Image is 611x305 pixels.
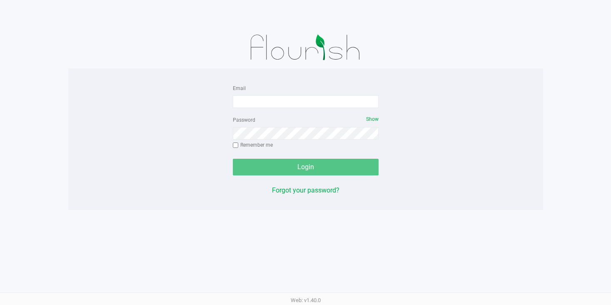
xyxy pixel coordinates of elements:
label: Remember me [233,141,273,149]
span: Web: v1.40.0 [291,297,321,303]
label: Password [233,116,255,124]
button: Forgot your password? [272,185,339,195]
span: Show [366,116,379,122]
input: Remember me [233,142,239,148]
label: Email [233,85,246,92]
